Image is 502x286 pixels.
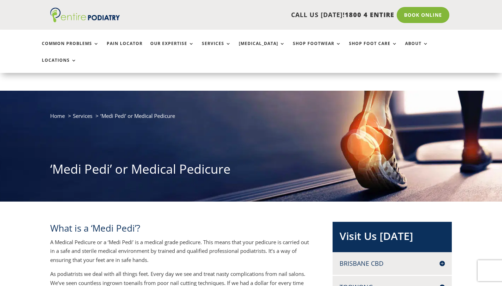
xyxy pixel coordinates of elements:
a: Pain Locator [107,41,143,56]
h2: Visit Us [DATE] [340,229,445,247]
p: CALL US [DATE]! [143,10,394,20]
span: 1800 4 ENTIRE [345,10,394,19]
a: Locations [42,58,77,73]
nav: breadcrumb [50,111,452,126]
h4: Brisbane CBD [340,259,445,268]
a: Home [50,112,65,119]
img: logo (1) [50,8,120,22]
a: Shop Footwear [293,41,341,56]
a: Services [73,112,92,119]
a: Shop Foot Care [349,41,397,56]
a: Book Online [397,7,449,23]
a: [MEDICAL_DATA] [239,41,285,56]
h1: ‘Medi Pedi’ or Medical Pedicure [50,160,452,181]
a: Common Problems [42,41,99,56]
a: Our Expertise [150,41,194,56]
a: About [405,41,428,56]
h2: What is a ‘Medi Pedi’? [50,222,311,238]
a: Entire Podiatry [50,17,120,24]
span: ‘Medi Pedi’ or Medical Pedicure [100,112,175,119]
a: Services [202,41,231,56]
p: A Medical Pedicure or a ‘Medi Pedi’ is a medical grade pedicure. This means that your pedicure is... [50,238,311,270]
